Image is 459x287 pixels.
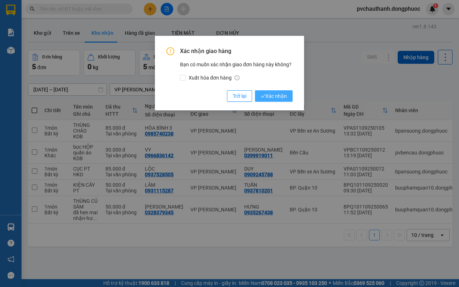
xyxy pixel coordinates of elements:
span: exclamation-circle [166,47,174,55]
button: Trở lại [227,90,252,102]
span: info-circle [235,75,240,80]
div: Bạn có muốn xác nhận giao đơn hàng này không? [180,61,293,82]
span: Trở lại [233,92,246,100]
span: Xuất hóa đơn hàng [186,74,242,82]
button: checkXác nhận [255,90,293,102]
span: check [261,94,265,99]
span: Xác nhận [261,92,287,100]
span: Xác nhận giao hàng [180,47,293,55]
